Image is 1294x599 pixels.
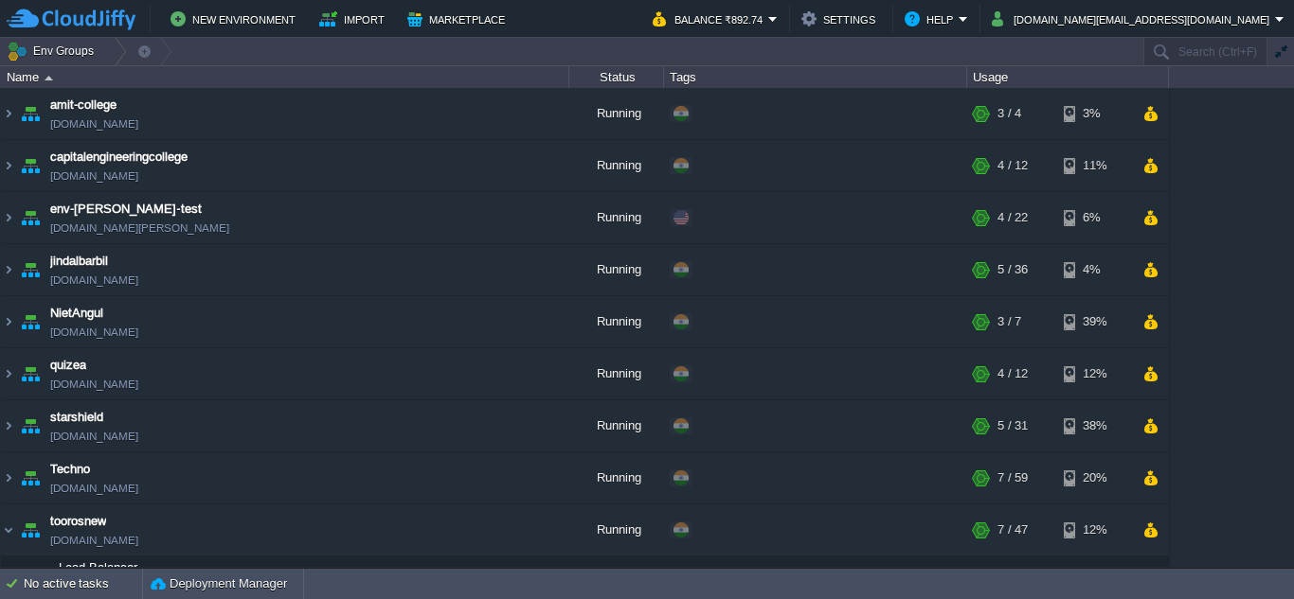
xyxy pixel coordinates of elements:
[968,66,1168,88] div: Usage
[50,323,138,342] a: [DOMAIN_NAME]
[1,244,16,295] img: AMDAwAAAACH5BAEAAAAALAAAAAABAAEAAAICRAEAOw==
[13,556,25,594] img: AMDAwAAAACH5BAEAAAAALAAAAAABAAEAAAICRAEAOw==
[801,8,881,30] button: Settings
[50,531,138,550] a: [DOMAIN_NAME]
[24,569,142,599] div: No active tasks
[151,574,287,593] button: Deployment Manager
[569,348,664,399] div: Running
[50,219,229,238] a: [DOMAIN_NAME][PERSON_NAME]
[17,400,44,451] img: AMDAwAAAACH5BAEAAAAALAAAAAABAAEAAAICRAEAOw==
[992,8,1275,30] button: [DOMAIN_NAME][EMAIL_ADDRESS][DOMAIN_NAME]
[569,88,664,139] div: Running
[50,460,90,479] a: Techno
[2,66,568,88] div: Name
[50,115,138,133] a: [DOMAIN_NAME]
[997,504,1028,555] div: 7 / 47
[1064,88,1125,139] div: 3%
[1064,556,1125,594] div: 4%
[1064,140,1125,191] div: 11%
[997,400,1028,451] div: 5 / 31
[45,76,53,80] img: AMDAwAAAACH5BAEAAAAALAAAAAABAAEAAAICRAEAOw==
[50,408,103,427] a: starshield
[1064,192,1125,243] div: 6%
[569,244,664,295] div: Running
[17,504,44,555] img: AMDAwAAAACH5BAEAAAAALAAAAAABAAEAAAICRAEAOw==
[569,296,664,347] div: Running
[665,66,966,88] div: Tags
[7,8,135,31] img: CloudJiffy
[50,271,138,290] a: [DOMAIN_NAME]
[997,140,1028,191] div: 4 / 12
[50,427,138,446] a: [DOMAIN_NAME]
[50,356,86,375] a: quizea
[57,560,140,574] a: Load Balancer
[50,304,103,323] a: NietAngul
[1,88,16,139] img: AMDAwAAAACH5BAEAAAAALAAAAAABAAEAAAICRAEAOw==
[57,559,140,575] span: Load Balancer
[17,88,44,139] img: AMDAwAAAACH5BAEAAAAALAAAAAABAAEAAAICRAEAOw==
[50,252,108,271] a: jindalbarbil
[1064,348,1125,399] div: 12%
[1,296,16,347] img: AMDAwAAAACH5BAEAAAAALAAAAAABAAEAAAICRAEAOw==
[17,192,44,243] img: AMDAwAAAACH5BAEAAAAALAAAAAABAAEAAAICRAEAOw==
[569,140,664,191] div: Running
[1064,244,1125,295] div: 4%
[997,452,1028,503] div: 7 / 59
[50,96,117,115] a: amit-college
[997,296,1021,347] div: 3 / 7
[17,140,44,191] img: AMDAwAAAACH5BAEAAAAALAAAAAABAAEAAAICRAEAOw==
[1,348,16,399] img: AMDAwAAAACH5BAEAAAAALAAAAAABAAEAAAICRAEAOw==
[1,452,16,503] img: AMDAwAAAACH5BAEAAAAALAAAAAABAAEAAAICRAEAOw==
[570,66,663,88] div: Status
[1,400,16,451] img: AMDAwAAAACH5BAEAAAAALAAAAAABAAEAAAICRAEAOw==
[7,38,100,64] button: Env Groups
[569,400,664,451] div: Running
[569,192,664,243] div: Running
[17,244,44,295] img: AMDAwAAAACH5BAEAAAAALAAAAAABAAEAAAICRAEAOw==
[17,296,44,347] img: AMDAwAAAACH5BAEAAAAALAAAAAABAAEAAAICRAEAOw==
[1214,523,1275,580] iframe: chat widget
[1,192,16,243] img: AMDAwAAAACH5BAEAAAAALAAAAAABAAEAAAICRAEAOw==
[50,375,138,394] a: [DOMAIN_NAME]
[1064,296,1125,347] div: 39%
[997,556,1021,594] div: 1 / 4
[905,8,959,30] button: Help
[407,8,511,30] button: Marketplace
[653,8,768,30] button: Balance ₹892.74
[997,244,1028,295] div: 5 / 36
[17,452,44,503] img: AMDAwAAAACH5BAEAAAAALAAAAAABAAEAAAICRAEAOw==
[50,512,106,531] a: toorosnew
[1,140,16,191] img: AMDAwAAAACH5BAEAAAAALAAAAAABAAEAAAICRAEAOw==
[171,8,301,30] button: New Environment
[997,192,1028,243] div: 4 / 22
[569,452,664,503] div: Running
[997,88,1021,139] div: 3 / 4
[50,148,188,167] a: capitalengineeringcollege
[1,504,16,555] img: AMDAwAAAACH5BAEAAAAALAAAAAABAAEAAAICRAEAOw==
[319,8,390,30] button: Import
[997,348,1028,399] div: 4 / 12
[1064,504,1125,555] div: 12%
[569,504,664,555] div: Running
[1064,452,1125,503] div: 20%
[50,200,202,219] a: env-[PERSON_NAME]-test
[26,556,52,594] img: AMDAwAAAACH5BAEAAAAALAAAAAABAAEAAAICRAEAOw==
[1064,400,1125,451] div: 38%
[17,348,44,399] img: AMDAwAAAACH5BAEAAAAALAAAAAABAAEAAAICRAEAOw==
[50,167,138,185] a: [DOMAIN_NAME]
[50,479,138,498] a: [DOMAIN_NAME]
